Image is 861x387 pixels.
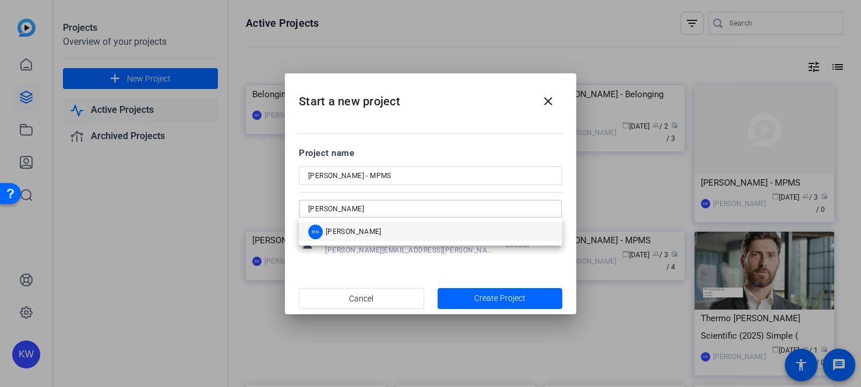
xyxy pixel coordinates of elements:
span: [PERSON_NAME][EMAIL_ADDRESS][PERSON_NAME][DOMAIN_NAME] [325,246,492,255]
span: Cancel [349,287,373,310]
mat-icon: close [541,94,555,108]
button: Create Project [437,288,563,309]
div: Project name [299,147,562,159]
input: Add others: Type email or team members name [308,202,553,216]
span: [PERSON_NAME] [326,227,382,236]
button: Cancel [299,288,424,309]
h2: Start a new project [285,73,576,120]
div: RN [308,225,323,239]
span: Create Project [474,292,525,304]
input: Enter Project Name [308,169,553,183]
